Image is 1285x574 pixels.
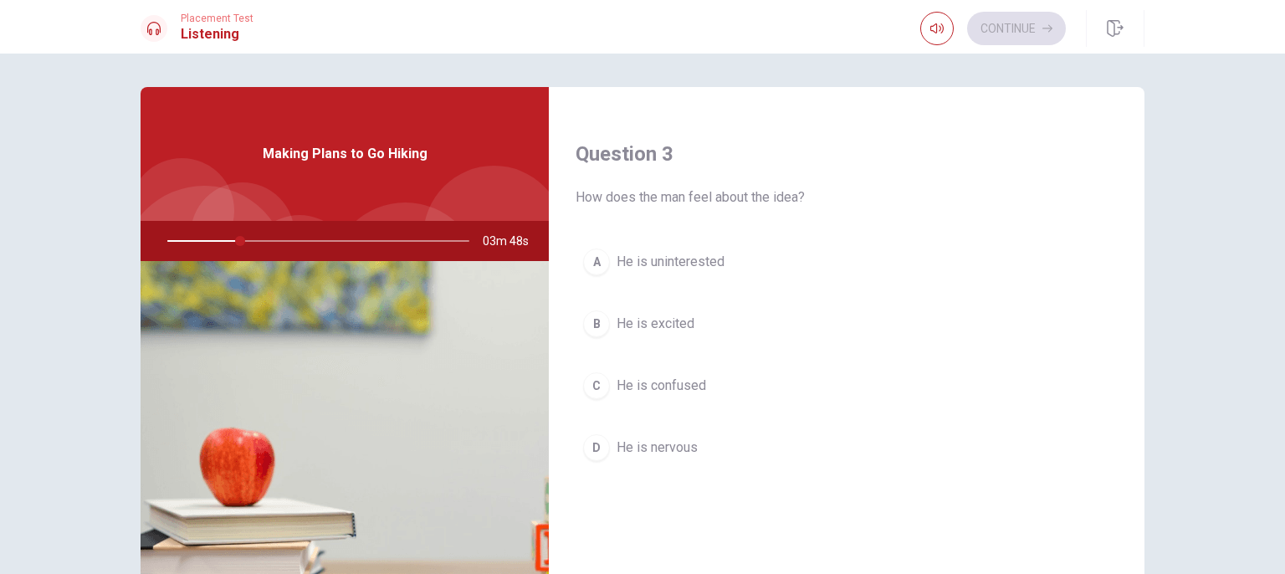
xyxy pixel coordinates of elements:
[576,187,1118,208] span: How does the man feel about the idea?
[617,438,698,458] span: He is nervous
[576,303,1118,345] button: BHe is excited
[576,365,1118,407] button: CHe is confused
[263,144,427,164] span: Making Plans to Go Hiking
[583,310,610,337] div: B
[576,141,1118,167] h4: Question 3
[583,372,610,399] div: C
[617,252,724,272] span: He is uninterested
[181,24,253,44] h1: Listening
[181,13,253,24] span: Placement Test
[483,221,542,261] span: 03m 48s
[583,249,610,275] div: A
[576,241,1118,283] button: AHe is uninterested
[617,314,694,334] span: He is excited
[576,427,1118,469] button: DHe is nervous
[583,434,610,461] div: D
[617,376,706,396] span: He is confused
